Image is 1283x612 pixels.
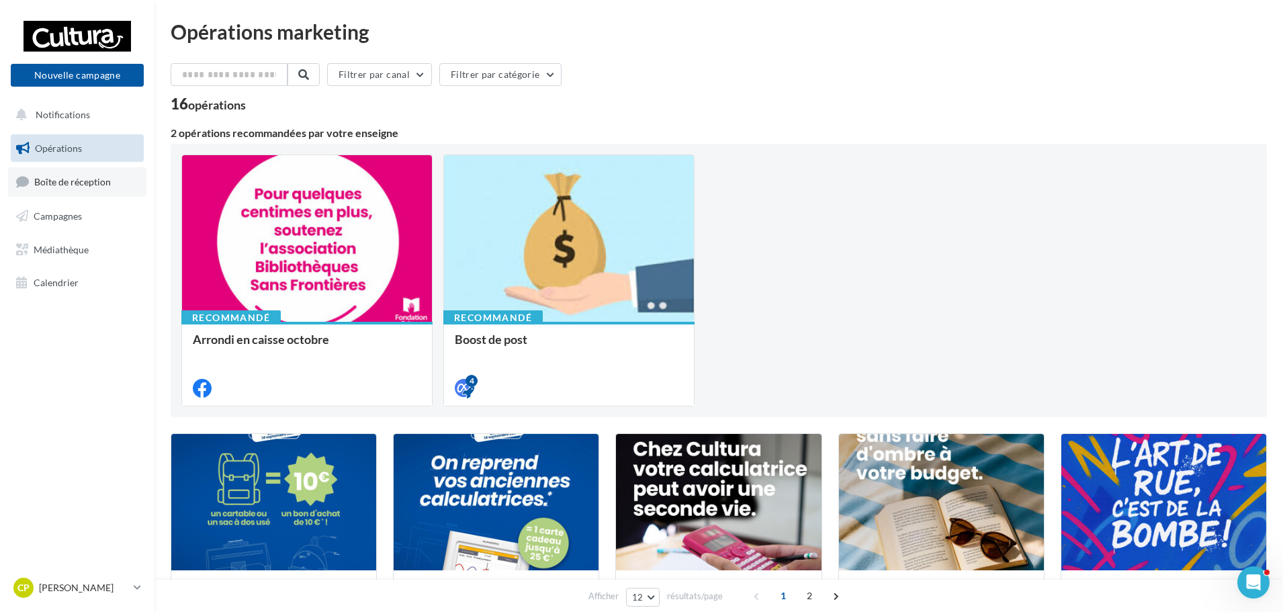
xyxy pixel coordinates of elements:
span: Notifications [36,109,90,120]
span: 12 [632,592,644,603]
span: Médiathèque [34,243,89,255]
div: Arrondi en caisse octobre [193,333,421,359]
a: Campagnes [8,202,146,230]
span: Opérations [35,142,82,154]
a: Opérations [8,134,146,163]
button: Nouvelle campagne [11,64,144,87]
div: 4 [466,375,478,387]
div: Boost de post [455,333,683,359]
button: Filtrer par canal [327,63,432,86]
p: [PERSON_NAME] [39,581,128,595]
span: résultats/page [667,590,723,603]
span: 1 [772,585,794,607]
a: Calendrier [8,269,146,297]
span: Campagnes [34,210,82,222]
span: CP [17,581,30,595]
span: Afficher [588,590,619,603]
a: Boîte de réception [8,167,146,196]
div: Recommandé [181,310,281,325]
button: 12 [626,588,660,607]
div: 2 opérations recommandées par votre enseigne [171,128,1267,138]
a: CP [PERSON_NAME] [11,575,144,601]
div: Opérations marketing [171,21,1267,42]
button: Filtrer par catégorie [439,63,562,86]
div: opérations [188,99,246,111]
span: 2 [799,585,820,607]
iframe: Intercom live chat [1237,566,1270,599]
span: Boîte de réception [34,176,111,187]
div: 16 [171,97,246,112]
button: Notifications [8,101,141,129]
span: Calendrier [34,277,79,288]
a: Médiathèque [8,236,146,264]
div: Recommandé [443,310,543,325]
